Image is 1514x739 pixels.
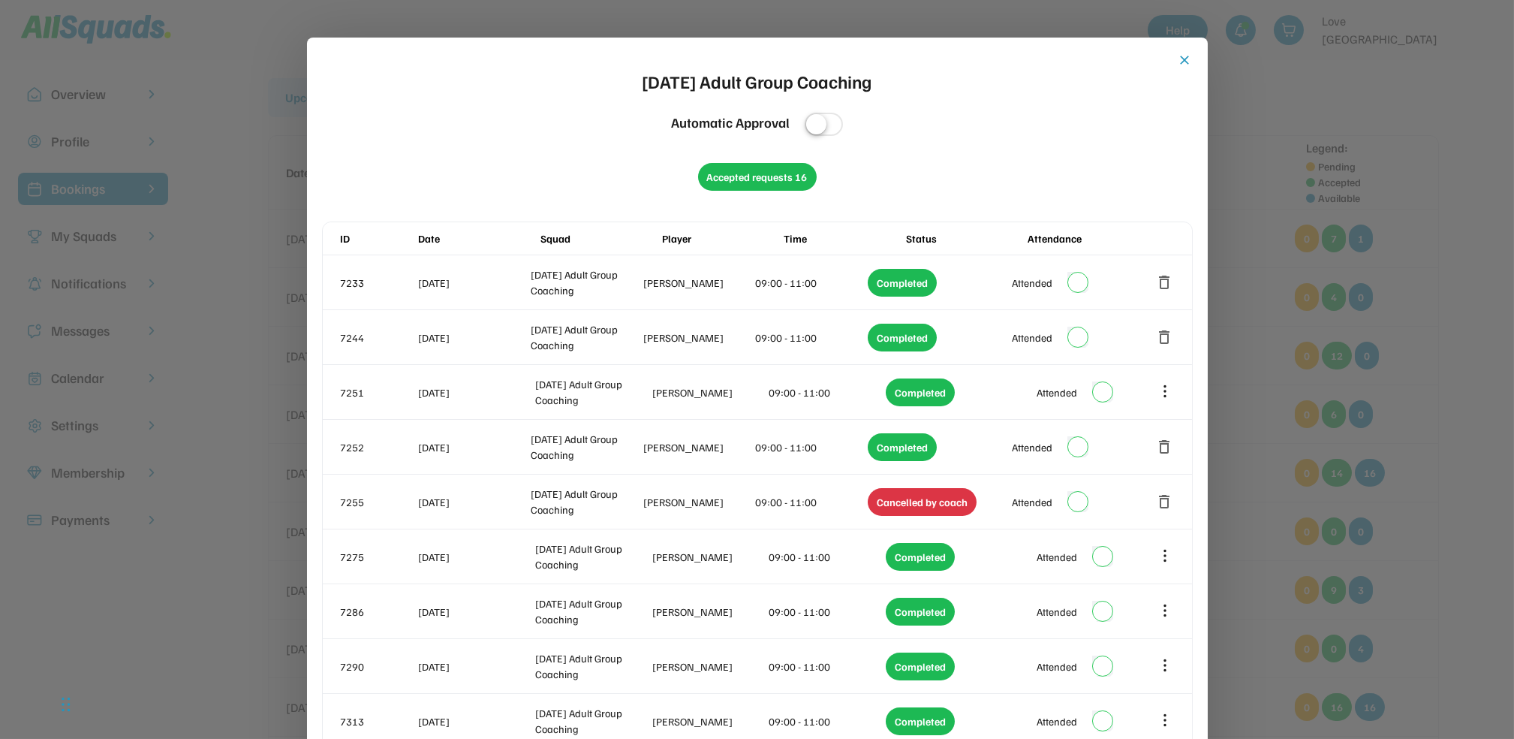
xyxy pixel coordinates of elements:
[419,604,533,620] div: [DATE]
[1037,713,1077,729] div: Attended
[756,275,865,291] div: 09:00 - 11:00
[756,494,865,510] div: 09:00 - 11:00
[419,439,528,455] div: [DATE]
[341,275,416,291] div: 7233
[643,494,753,510] div: [PERSON_NAME]
[868,269,937,297] div: Completed
[886,707,955,735] div: Completed
[868,433,937,461] div: Completed
[784,231,902,246] div: Time
[769,713,883,729] div: 09:00 - 11:00
[643,439,753,455] div: [PERSON_NAME]
[531,431,640,463] div: [DATE] Adult Group Coaching
[886,379,955,406] div: Completed
[868,324,937,351] div: Completed
[1037,549,1077,565] div: Attended
[1156,328,1174,346] button: delete
[652,604,766,620] div: [PERSON_NAME]
[535,376,649,408] div: [DATE] Adult Group Coaching
[1012,330,1052,345] div: Attended
[419,330,528,345] div: [DATE]
[419,659,533,674] div: [DATE]
[886,653,955,680] div: Completed
[756,330,865,345] div: 09:00 - 11:00
[341,713,416,729] div: 7313
[643,68,872,95] div: [DATE] Adult Group Coaching
[671,113,790,133] div: Automatic Approval
[1156,438,1174,456] button: delete
[341,385,416,400] div: 7251
[1012,275,1052,291] div: Attended
[419,385,533,400] div: [DATE]
[643,275,753,291] div: [PERSON_NAME]
[643,330,753,345] div: [PERSON_NAME]
[769,549,883,565] div: 09:00 - 11:00
[756,439,865,455] div: 09:00 - 11:00
[419,494,528,510] div: [DATE]
[1028,231,1146,246] div: Attendance
[535,705,649,737] div: [DATE] Adult Group Coaching
[535,650,649,682] div: [DATE] Adult Group Coaching
[341,439,416,455] div: 7252
[341,659,416,674] div: 7290
[1156,273,1174,291] button: delete
[341,604,416,620] div: 7286
[341,231,416,246] div: ID
[540,231,659,246] div: Squad
[531,486,640,517] div: [DATE] Adult Group Coaching
[868,488,977,516] div: Cancelled by coach
[341,549,416,565] div: 7275
[419,713,533,729] div: [DATE]
[886,598,955,626] div: Completed
[341,494,416,510] div: 7255
[769,385,883,400] div: 09:00 - 11:00
[535,541,649,572] div: [DATE] Adult Group Coaching
[769,659,883,674] div: 09:00 - 11:00
[1012,494,1052,510] div: Attended
[886,543,955,571] div: Completed
[769,604,883,620] div: 09:00 - 11:00
[652,549,766,565] div: [PERSON_NAME]
[419,275,528,291] div: [DATE]
[1037,385,1077,400] div: Attended
[1037,604,1077,620] div: Attended
[662,231,781,246] div: Player
[531,321,640,353] div: [DATE] Adult Group Coaching
[652,385,766,400] div: [PERSON_NAME]
[906,231,1025,246] div: Status
[698,163,817,191] div: Accepted requests 16
[1012,439,1052,455] div: Attended
[1037,659,1077,674] div: Attended
[535,596,649,627] div: [DATE] Adult Group Coaching
[1178,53,1193,68] button: close
[531,267,640,298] div: [DATE] Adult Group Coaching
[419,549,533,565] div: [DATE]
[419,231,537,246] div: Date
[652,659,766,674] div: [PERSON_NAME]
[341,330,416,345] div: 7244
[1156,493,1174,511] button: delete
[652,713,766,729] div: [PERSON_NAME]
